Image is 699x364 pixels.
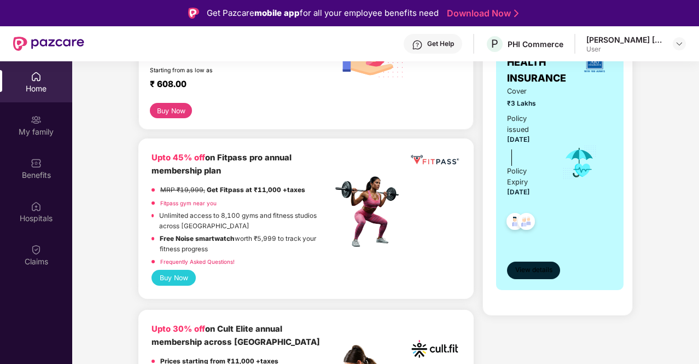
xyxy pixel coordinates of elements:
[31,114,42,125] img: svg+xml;base64,PHN2ZyB3aWR0aD0iMjAiIGhlaWdodD0iMjAiIHZpZXdCb3g9IjAgMCAyMCAyMCIgZmlsbD0ibm9uZSIgeG...
[160,258,235,265] a: Frequently Asked Questions!
[427,39,454,48] div: Get Help
[507,113,547,135] div: Policy issued
[412,39,423,50] img: svg+xml;base64,PHN2ZyBpZD0iSGVscC0zMngzMiIgeG1sbnM9Imh0dHA6Ly93d3cudzMub3JnLzIwMDAvc3ZnIiB3aWR0aD...
[586,34,663,45] div: [PERSON_NAME] [PERSON_NAME]
[31,244,42,255] img: svg+xml;base64,PHN2ZyBpZD0iQ2xhaW0iIHhtbG5zPSJodHRwOi8vd3d3LnczLm9yZy8yMDAwL3N2ZyIgd2lkdGg9IjIwIi...
[507,99,547,109] span: ₹3 Lakhs
[188,8,199,19] img: Logo
[507,136,530,143] span: [DATE]
[675,39,684,48] img: svg+xml;base64,PHN2ZyBpZD0iRHJvcGRvd24tMzJ4MzIiIHhtbG5zPSJodHRwOi8vd3d3LnczLm9yZy8yMDAwL3N2ZyIgd2...
[580,48,609,77] img: insurerLogo
[160,234,332,254] p: worth ₹5,999 to track your fitness progress
[332,174,409,250] img: fpp.png
[31,71,42,82] img: svg+xml;base64,PHN2ZyBpZD0iSG9tZSIgeG1sbnM9Imh0dHA6Ly93d3cudzMub3JnLzIwMDAvc3ZnIiB3aWR0aD0iMjAiIG...
[160,235,235,242] strong: Free Noise smartwatch
[152,153,205,163] b: Upto 45% off
[447,8,515,19] a: Download Now
[31,158,42,169] img: svg+xml;base64,PHN2ZyBpZD0iQmVuZWZpdHMiIHhtbG5zPSJodHRwOi8vd3d3LnczLm9yZy8yMDAwL3N2ZyIgd2lkdGg9Ij...
[507,39,576,86] span: GROUP HEALTH INSURANCE
[13,37,84,51] img: New Pazcare Logo
[562,145,597,181] img: icon
[150,67,286,74] div: Starting from as low as
[160,200,217,206] a: Fitpass gym near you
[152,324,320,346] b: on Cult Elite annual membership across [GEOGRAPHIC_DATA]
[502,210,528,236] img: svg+xml;base64,PHN2ZyB4bWxucz0iaHR0cDovL3d3dy53My5vcmcvMjAwMC9zdmciIHdpZHRoPSI0OC45NDMiIGhlaWdodD...
[409,152,461,167] img: fppp.png
[152,153,292,175] b: on Fitpass pro annual membership plan
[513,210,540,236] img: svg+xml;base64,PHN2ZyB4bWxucz0iaHR0cDovL3d3dy53My5vcmcvMjAwMC9zdmciIHdpZHRoPSI0OC45NDMiIGhlaWdodD...
[254,8,300,18] strong: mobile app
[508,39,563,49] div: PHI Commerce
[207,186,305,194] strong: Get Fitpass at ₹11,000 +taxes
[31,201,42,212] img: svg+xml;base64,PHN2ZyBpZD0iSG9zcGl0YWxzIiB4bWxucz0iaHR0cDovL3d3dy53My5vcmcvMjAwMC9zdmciIHdpZHRoPS...
[160,186,205,194] del: MRP ₹19,999,
[515,265,552,275] span: View details
[507,86,547,97] span: Cover
[159,211,332,231] p: Unlimited access to 8,100 gyms and fitness studios across [GEOGRAPHIC_DATA]
[491,37,498,50] span: P
[150,103,192,118] button: Buy Now
[152,270,196,286] button: Buy Now
[586,45,663,54] div: User
[514,8,519,19] img: Stroke
[150,79,321,92] div: ₹ 608.00
[207,7,439,20] div: Get Pazcare for all your employee benefits need
[152,324,205,334] b: Upto 30% off
[507,262,560,279] button: View details
[507,166,547,188] div: Policy Expiry
[507,188,530,196] span: [DATE]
